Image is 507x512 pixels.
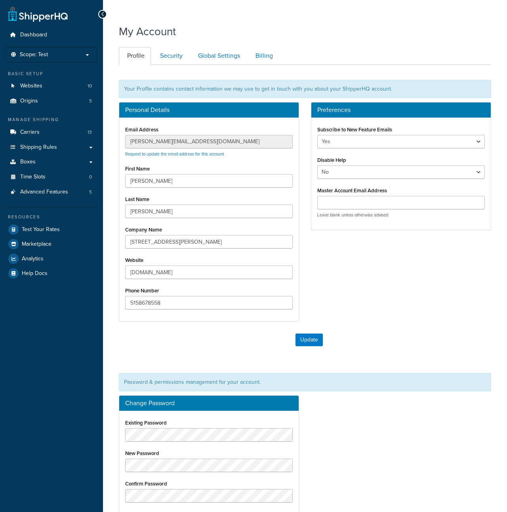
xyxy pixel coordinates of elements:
[119,373,491,391] div: Password & permissions management for your account.
[6,94,97,108] a: Origins 5
[20,51,48,58] span: Scope: Test
[20,98,38,104] span: Origins
[317,212,485,218] p: Leave blank unless otherwise advised
[20,32,47,38] span: Dashboard
[22,270,48,277] span: Help Docs
[6,222,97,237] a: Test Your Rates
[22,256,44,262] span: Analytics
[317,188,387,193] label: Master Account Email Address
[317,127,392,133] label: Subscribe to New Feature Emails
[20,129,40,136] span: Carriers
[20,144,57,151] span: Shipping Rules
[119,80,491,98] div: Your Profile contains contact information we may use to get in touch with you about your ShipperH...
[89,189,92,195] span: 5
[8,6,68,22] a: ShipperHQ Home
[88,129,92,136] span: 13
[6,125,97,140] a: Carriers 13
[125,151,224,157] a: Request to update the email address for this account
[6,252,97,266] a: Analytics
[6,170,97,184] a: Time Slots 0
[125,400,293,407] h3: Change Password
[6,79,97,93] li: Websites
[22,226,60,233] span: Test Your Rates
[6,237,97,251] a: Marketplace
[125,127,158,133] label: Email Address
[6,140,97,155] a: Shipping Rules
[88,83,92,89] span: 10
[89,98,92,104] span: 5
[125,450,159,456] label: New Password
[6,214,97,220] div: Resources
[6,185,97,199] li: Advanced Features
[125,257,143,263] label: Website
[6,125,97,140] li: Carriers
[6,116,97,123] div: Manage Shipping
[317,157,346,163] label: Disable Help
[6,70,97,77] div: Basic Setup
[6,28,97,42] a: Dashboard
[6,155,97,169] a: Boxes
[247,47,279,65] a: Billing
[125,481,167,487] label: Confirm Password
[6,79,97,93] a: Websites 10
[6,185,97,199] a: Advanced Features 5
[125,166,150,172] label: First Name
[20,83,42,89] span: Websites
[119,47,151,65] a: Profile
[20,174,46,180] span: Time Slots
[125,420,167,426] label: Existing Password
[317,106,485,114] h3: Preferences
[6,94,97,108] li: Origins
[6,170,97,184] li: Time Slots
[20,189,68,195] span: Advanced Features
[6,266,97,281] a: Help Docs
[125,288,159,294] label: Phone Number
[119,24,176,39] h1: My Account
[22,241,51,248] span: Marketplace
[152,47,189,65] a: Security
[125,106,293,114] h3: Personal Details
[125,227,162,233] label: Company Name
[295,334,323,346] button: Update
[89,174,92,180] span: 0
[190,47,246,65] a: Global Settings
[20,159,36,165] span: Boxes
[125,196,149,202] label: Last Name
